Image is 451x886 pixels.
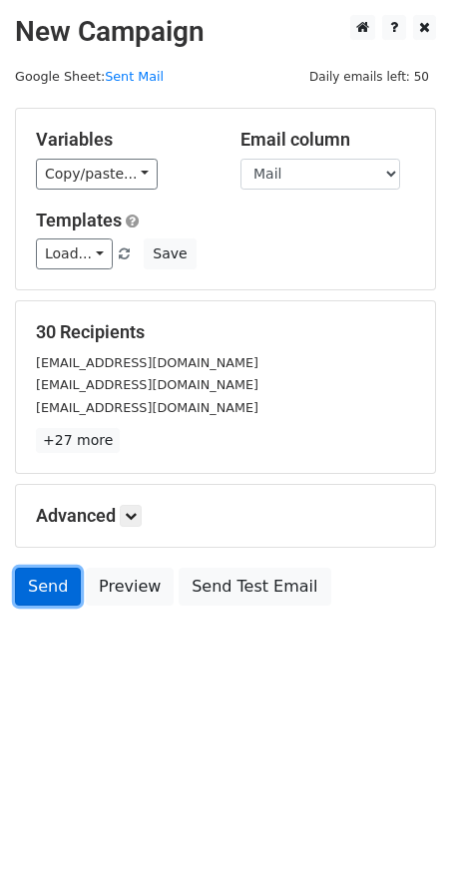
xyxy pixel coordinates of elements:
[15,568,81,606] a: Send
[36,159,158,190] a: Copy/paste...
[351,790,451,886] div: 聊天小工具
[15,15,436,49] h2: New Campaign
[36,210,122,230] a: Templates
[36,505,415,527] h5: Advanced
[36,238,113,269] a: Load...
[36,355,258,370] small: [EMAIL_ADDRESS][DOMAIN_NAME]
[36,400,258,415] small: [EMAIL_ADDRESS][DOMAIN_NAME]
[302,66,436,88] span: Daily emails left: 50
[240,129,415,151] h5: Email column
[36,129,211,151] h5: Variables
[179,568,330,606] a: Send Test Email
[351,790,451,886] iframe: Chat Widget
[36,428,120,453] a: +27 more
[105,69,164,84] a: Sent Mail
[302,69,436,84] a: Daily emails left: 50
[36,321,415,343] h5: 30 Recipients
[36,377,258,392] small: [EMAIL_ADDRESS][DOMAIN_NAME]
[144,238,196,269] button: Save
[86,568,174,606] a: Preview
[15,69,164,84] small: Google Sheet:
